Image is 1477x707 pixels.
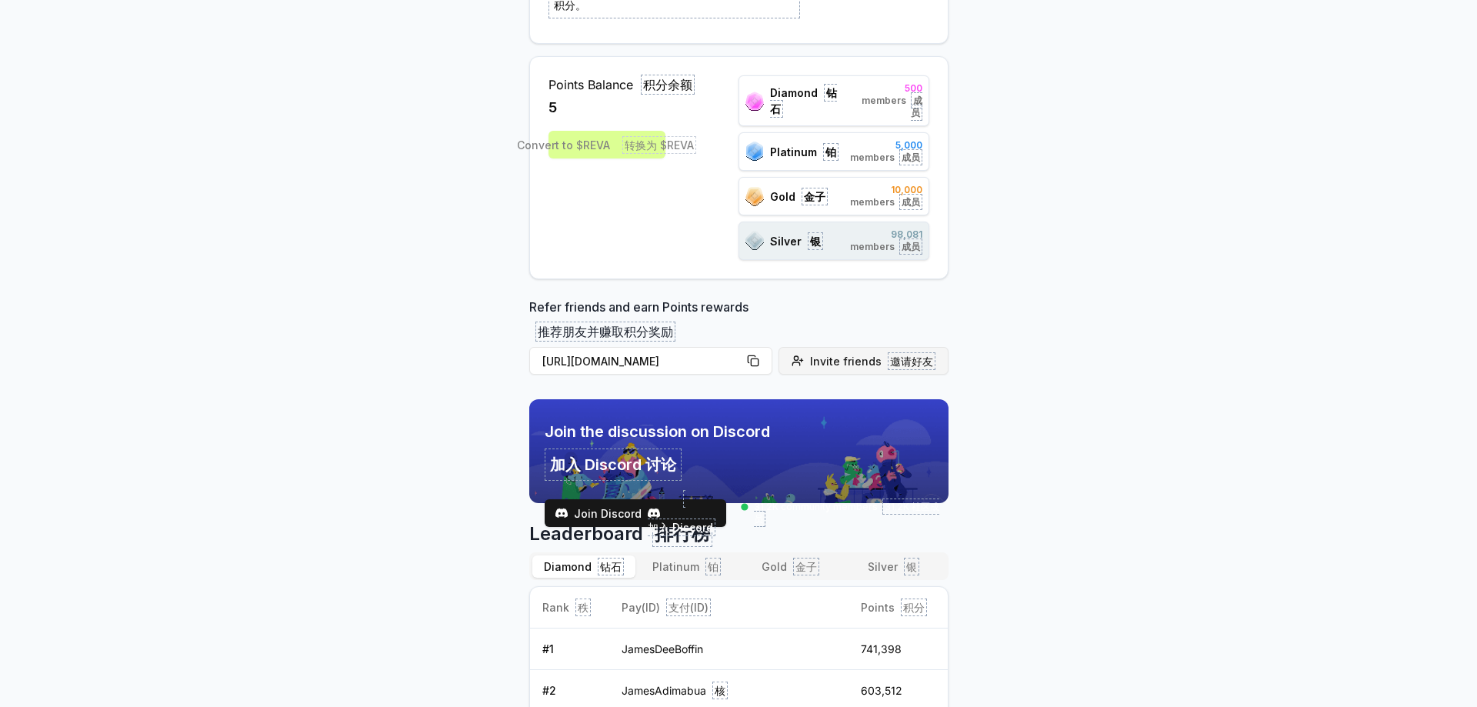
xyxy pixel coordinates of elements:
[648,507,660,519] img: test
[902,152,920,163] font: 成员
[770,144,839,160] span: Platinum
[708,560,718,573] font: 铂
[635,555,738,578] button: Platinum
[530,629,609,670] td: # 1
[545,499,727,527] a: testJoin Discord test 加入 Discord
[849,629,947,670] td: 741,398
[715,684,725,697] font: 核
[770,233,823,249] span: Silver
[529,298,949,381] div: Refer friends and earn Points rewards
[545,421,949,487] span: Join the discussion on Discord
[850,82,922,95] span: 500
[850,241,922,253] span: members
[770,85,850,117] span: Diamond
[770,188,828,205] span: Gold
[850,184,922,196] span: 10,000
[529,522,949,546] span: Leaderboard
[609,587,849,629] th: Pay(ID)
[795,560,817,573] font: 金子
[911,95,922,118] font: 成员
[643,77,692,92] font: 积分余额
[825,145,836,158] font: 铂
[849,587,947,629] th: Points
[745,92,764,111] img: ranks_icon
[530,587,609,629] th: Rank
[555,507,568,519] img: test
[842,555,945,578] button: Silver
[738,555,842,578] button: Gold
[850,196,922,208] span: members
[810,235,821,248] font: 银
[810,353,935,369] span: Invite friends
[850,152,922,164] span: members
[754,501,939,525] font: 31.2K 社区成员
[574,505,642,522] span: Join Discord
[529,347,772,375] button: [URL][DOMAIN_NAME]
[902,196,920,208] font: 成员
[906,560,917,573] font: 银
[745,187,764,206] img: ranks_icon
[538,324,673,339] font: 推荐朋友并赚取积分奖励
[548,75,695,94] span: Points Balance
[745,231,764,251] img: ranks_icon
[550,455,676,474] font: 加入 Discord 讨论
[529,399,949,503] img: discord_banner
[600,560,622,573] font: 钻石
[850,139,922,152] span: 5,000
[578,601,588,614] font: 秩
[902,241,920,252] font: 成员
[779,347,949,375] button: Invite friends 邀请好友
[903,601,925,614] font: 积分
[548,97,557,118] span: 5
[609,629,849,670] td: JamesDeeBoffin
[545,499,727,527] button: Join Discord test 加入 Discord
[804,190,825,203] font: 金子
[668,601,708,614] font: 支付(ID)
[745,142,764,162] img: ranks_icon
[850,95,922,119] span: members
[532,555,635,578] button: Diamond
[890,355,933,368] font: 邀请好友
[754,501,948,525] span: 31.2K community members
[648,521,713,534] span: 加入 Discord
[850,228,922,241] span: 98,081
